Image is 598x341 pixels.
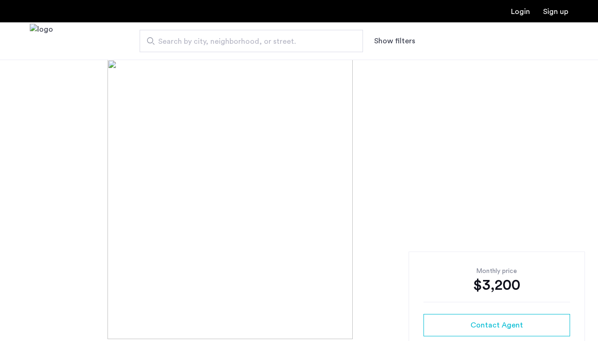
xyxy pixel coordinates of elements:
[423,266,570,276] div: Monthly price
[108,60,490,339] img: [object%20Object]
[30,24,53,59] a: Cazamio Logo
[511,8,530,15] a: Login
[30,24,53,59] img: logo
[140,30,363,52] input: Apartment Search
[470,320,523,331] span: Contact Agent
[423,276,570,294] div: $3,200
[543,8,568,15] a: Registration
[423,314,570,336] button: button
[158,36,337,47] span: Search by city, neighborhood, or street.
[374,35,415,47] button: Show or hide filters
